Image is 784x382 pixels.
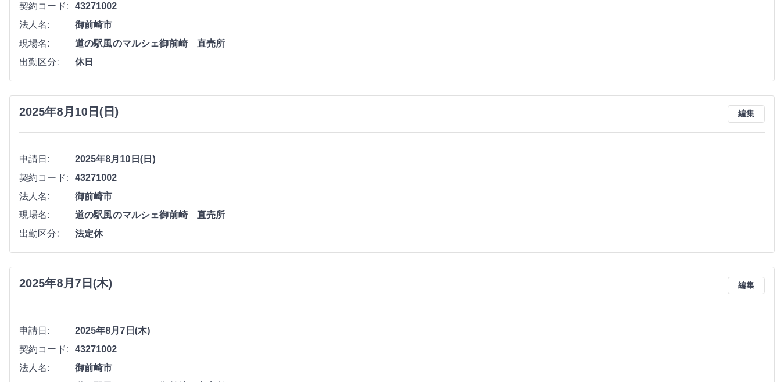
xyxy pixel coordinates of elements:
span: 法人名: [19,18,75,32]
span: 現場名: [19,37,75,51]
span: 出勤区分: [19,55,75,69]
span: 申請日: [19,324,75,338]
span: 申請日: [19,152,75,166]
span: 御前崎市 [75,190,765,204]
h3: 2025年8月10日(日) [19,105,119,119]
span: 道の駅風のマルシェ御前崎 直売所 [75,208,765,222]
button: 編集 [728,277,765,294]
span: 御前崎市 [75,361,765,375]
span: 現場名: [19,208,75,222]
span: 道の駅風のマルシェ御前崎 直売所 [75,37,765,51]
span: 御前崎市 [75,18,765,32]
span: 法人名: [19,361,75,375]
span: 契約コード: [19,171,75,185]
span: 2025年8月7日(木) [75,324,765,338]
h3: 2025年8月7日(木) [19,277,112,290]
span: 43271002 [75,171,765,185]
span: 休日 [75,55,765,69]
span: 2025年8月10日(日) [75,152,765,166]
button: 編集 [728,105,765,123]
span: 43271002 [75,342,765,356]
span: 契約コード: [19,342,75,356]
span: 出勤区分: [19,227,75,241]
span: 法人名: [19,190,75,204]
span: 法定休 [75,227,765,241]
